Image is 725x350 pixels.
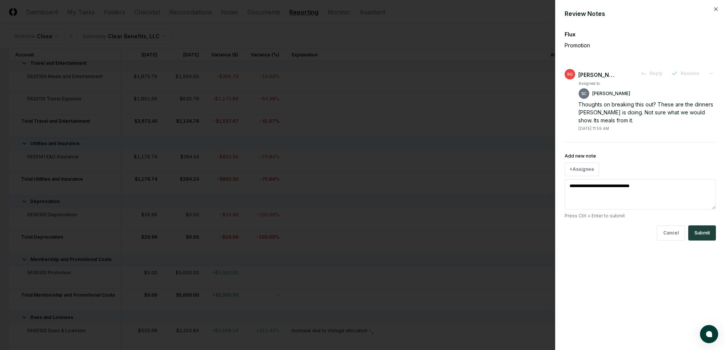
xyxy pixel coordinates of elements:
span: SC [581,91,587,97]
button: +Assignee [565,162,599,176]
button: Resolve [667,67,704,80]
p: [PERSON_NAME] [592,90,630,97]
button: Reply [636,67,667,80]
div: Flux [565,30,716,38]
span: Resolve [681,70,699,77]
button: Submit [688,225,716,241]
div: [DATE] 11:59 AM [578,126,609,131]
p: Press Ctrl + Enter to submit [565,212,716,219]
div: [PERSON_NAME] [578,71,616,79]
label: Add new note [565,153,596,159]
div: Review Notes [565,9,716,18]
td: Assigned to: [578,80,631,87]
p: Promotion [565,41,690,49]
span: RG [567,72,573,77]
button: Cancel [657,225,685,241]
div: Thoughts on breaking this out? These are the dinners [PERSON_NAME] is doing. Not sure what we wou... [578,100,716,124]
